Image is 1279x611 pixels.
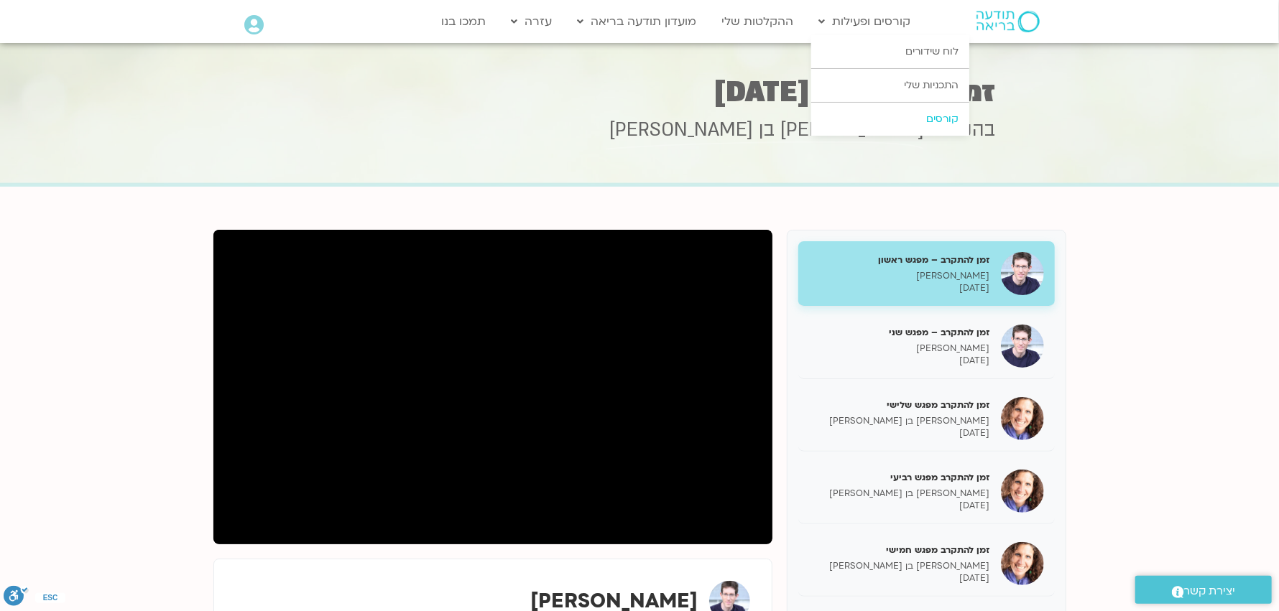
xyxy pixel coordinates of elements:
[809,572,990,584] p: [DATE]
[976,11,1040,32] img: תודעה בריאה
[809,415,990,427] p: [PERSON_NAME] בן [PERSON_NAME]
[809,560,990,572] p: [PERSON_NAME] בן [PERSON_NAME]
[714,8,800,35] a: ההקלטות שלי
[809,282,990,294] p: [DATE]
[811,103,969,136] a: קורסים
[1001,325,1044,368] img: זמן להתקרב – מפגש שני
[1001,542,1044,585] img: זמן להתקרב מפגש חמישי
[809,544,990,556] h5: זמן להתקרב מפגש חמישי
[809,427,990,439] p: [DATE]
[809,326,990,339] h5: זמן להתקרב – מפגש שני
[809,398,990,411] h5: זמן להתקרב מפגש שלישי
[809,355,990,367] p: [DATE]
[1001,252,1044,295] img: זמן להתקרב – מפגש ראשון
[809,471,990,484] h5: זמן להתקרב מפגש רביעי
[809,488,990,500] p: [PERSON_NAME] בן [PERSON_NAME]
[284,78,995,106] h1: זמן להתקרב – [DATE]
[1184,582,1236,601] span: יצירת קשר
[811,35,969,68] a: לוח שידורים
[570,8,703,35] a: מועדון תודעה בריאה
[809,342,990,355] p: [PERSON_NAME]
[811,8,918,35] a: קורסים ופעילות
[434,8,493,35] a: תמכו בנו
[809,253,990,266] h5: זמן להתקרב – מפגש ראשון
[809,270,990,282] p: [PERSON_NAME]
[809,500,990,512] p: [DATE]
[930,117,995,143] span: בהנחיית
[1001,470,1044,513] img: זמן להתקרב מפגש רביעי
[504,8,559,35] a: עזרה
[811,69,969,102] a: התכניות שלי
[1001,397,1044,440] img: זמן להתקרב מפגש שלישי
[1135,576,1272,604] a: יצירת קשר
